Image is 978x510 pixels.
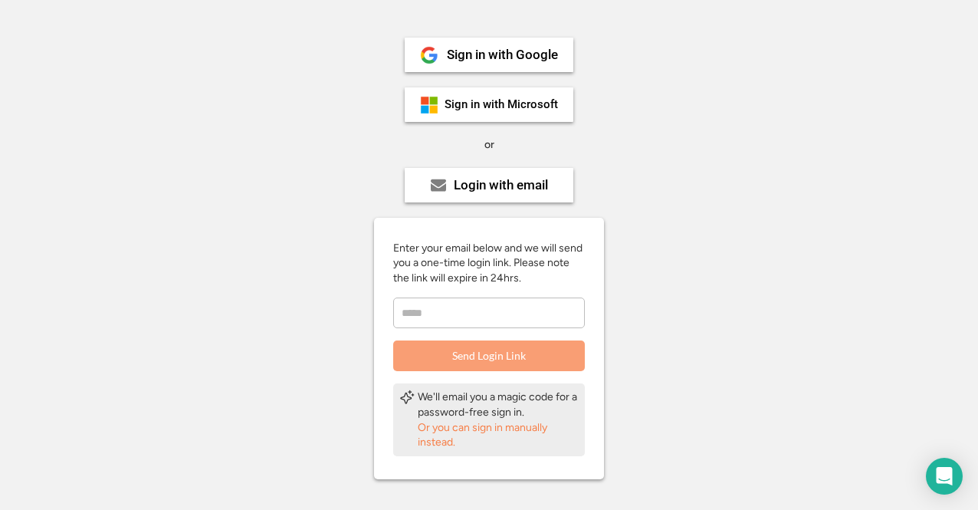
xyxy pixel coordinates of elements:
div: or [484,137,494,153]
div: Sign in with Google [447,48,558,61]
div: Enter your email below and we will send you a one-time login link. Please note the link will expi... [393,241,585,286]
div: We'll email you a magic code for a password-free sign in. [418,390,579,420]
button: Send Login Link [393,341,585,371]
div: Or you can sign in manually instead. [418,420,579,450]
div: Open Intercom Messenger [926,458,963,495]
div: Sign in with Microsoft [445,99,558,110]
img: 1024px-Google__G__Logo.svg.png [420,46,438,64]
div: Login with email [454,179,548,192]
img: ms-symbollockup_mssymbol_19.png [420,96,438,114]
